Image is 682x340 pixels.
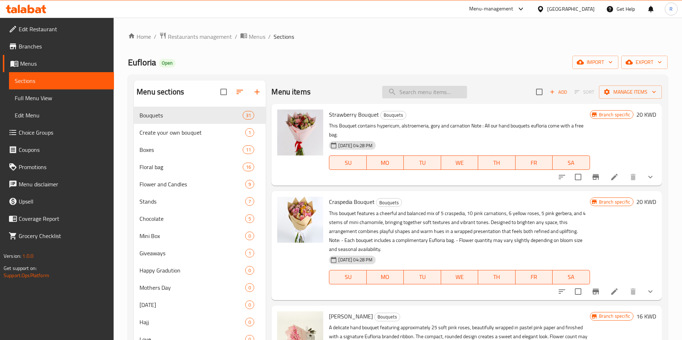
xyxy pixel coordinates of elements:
span: Add item [547,87,570,98]
div: Flower and Candles9 [134,176,266,193]
li: / [268,32,271,41]
span: Branch specific [596,111,633,118]
span: Menu disclaimer [19,180,108,188]
span: Select to update [571,284,586,299]
span: Chocolate [139,214,245,223]
span: Grocery Checklist [19,232,108,240]
span: Menus [249,32,265,41]
span: Sections [15,76,108,85]
a: Menus [3,55,114,72]
button: WE [441,155,479,170]
div: Hajj0 [134,313,266,331]
a: Sections [9,72,114,89]
span: Edit Menu [15,111,108,120]
div: Floral bag16 [134,158,266,176]
button: show more [642,168,659,186]
span: Select section [532,84,547,99]
a: Restaurants management [159,32,232,41]
span: 0 [246,284,254,291]
div: Happy Gradution [139,266,245,275]
span: Bouquets [381,111,406,119]
div: Father's Day [139,301,245,309]
span: TH [481,272,513,282]
input: search [382,86,467,98]
span: Craspedia Bouquet [329,196,375,207]
span: Full Menu View [15,94,108,102]
div: Happy Gradution0 [134,262,266,279]
span: Sections [274,32,294,41]
div: Mothers Day0 [134,279,266,296]
span: Create your own bouquet [139,128,245,137]
span: Manage items [605,88,656,97]
h2: Menu items [271,87,311,97]
button: export [621,56,668,69]
span: R [669,5,673,13]
a: Coupons [3,141,114,158]
div: Boxes11 [134,141,266,158]
li: / [235,32,237,41]
span: Version: [4,251,21,261]
span: Bouquets [375,313,400,321]
div: items [245,318,254,326]
span: Eufloria [128,54,156,70]
a: Promotions [3,158,114,176]
img: Strawberry Bouquet [277,110,323,155]
button: show more [642,283,659,300]
button: delete [624,168,642,186]
a: Full Menu View [9,89,114,107]
div: items [245,301,254,309]
div: items [243,145,254,154]
span: TU [407,158,438,168]
span: WE [444,272,476,282]
h6: 20 KWD [636,110,656,120]
span: Mothers Day [139,283,245,292]
span: 5 [246,215,254,222]
span: Branch specific [596,313,633,320]
span: import [578,58,613,67]
span: Add [549,88,568,96]
button: MO [367,270,404,284]
span: Giveaways [139,249,245,257]
div: Stands7 [134,193,266,210]
h6: 20 KWD [636,197,656,207]
span: Floral bag [139,163,243,171]
button: MO [367,155,404,170]
span: SU [332,272,363,282]
div: Hajj [139,318,245,326]
a: Edit Menu [9,107,114,124]
div: Stands [139,197,245,206]
span: 0 [246,233,254,239]
span: 7 [246,198,254,205]
span: Bouquets [139,111,243,120]
div: Bouquets [376,198,402,207]
li: / [154,32,156,41]
a: Menus [240,32,265,41]
button: FR [516,270,553,284]
span: Coupons [19,145,108,154]
div: items [245,180,254,188]
span: [PERSON_NAME] [329,311,373,322]
div: items [243,111,254,120]
span: [DATE] 04:28 PM [335,256,375,263]
div: Boxes [139,145,243,154]
div: items [245,214,254,223]
span: Restaurants management [168,32,232,41]
nav: breadcrumb [128,32,668,41]
div: Open [159,59,175,67]
button: sort-choices [553,168,571,186]
span: SA [555,158,587,168]
a: Grocery Checklist [3,227,114,244]
button: TH [478,155,516,170]
span: 0 [246,302,254,308]
span: Menus [20,59,108,68]
span: Edit Restaurant [19,25,108,33]
a: Home [128,32,151,41]
button: Add section [248,83,266,101]
button: SU [329,155,366,170]
div: Mini Box0 [134,227,266,244]
span: TH [481,158,513,168]
span: Branches [19,42,108,51]
button: SU [329,270,366,284]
